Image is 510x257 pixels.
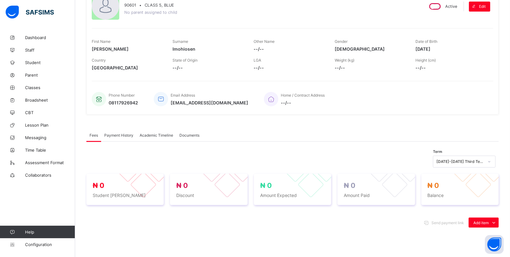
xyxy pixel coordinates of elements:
[431,220,464,225] span: Send payment link
[25,110,75,115] span: CBT
[473,220,489,225] span: Add item
[25,123,75,128] span: Lesson Plan
[335,46,406,52] span: [DEMOGRAPHIC_DATA]
[260,181,272,189] span: ₦ 0
[124,3,136,8] span: 90601
[124,3,177,8] div: •
[428,181,439,189] span: ₦ 0
[335,65,406,70] span: --/--
[445,4,457,9] span: Active
[344,181,355,189] span: ₦ 0
[415,39,437,44] span: Date of Birth
[145,3,174,8] span: CLASS 5, BLUE
[254,39,275,44] span: Other Name
[171,93,195,98] span: Email Address
[171,100,248,105] span: [EMAIL_ADDRESS][DOMAIN_NAME]
[485,235,504,254] button: Open asap
[344,193,409,198] span: Amount Paid
[25,242,75,247] span: Configuration
[254,65,325,70] span: --/--
[109,93,135,98] span: Phone Number
[173,65,245,70] span: --/--
[415,65,487,70] span: --/--
[335,58,354,63] span: Weight (kg)
[436,159,484,164] div: [DATE]-[DATE] Third Term
[25,85,75,90] span: Classes
[109,100,138,105] span: 08117926942
[281,100,325,105] span: --/--
[335,39,348,44] span: Gender
[25,98,75,103] span: Broadsheet
[140,133,173,138] span: Academic Timeline
[260,193,325,198] span: Amount Expected
[173,58,198,63] span: State of Origin
[104,133,133,138] span: Payment History
[479,4,486,9] span: Edit
[93,193,157,198] span: Student [PERSON_NAME]
[25,73,75,78] span: Parent
[92,65,163,70] span: [GEOGRAPHIC_DATA]
[179,133,199,138] span: Documents
[93,181,104,189] span: ₦ 0
[25,60,75,65] span: Student
[92,58,106,63] span: Country
[254,58,261,63] span: LGA
[428,193,492,198] span: Balance
[25,173,75,178] span: Collaborators
[176,193,241,198] span: Discount
[25,48,75,53] span: Staff
[90,133,98,138] span: Fees
[173,39,188,44] span: Surname
[124,10,177,15] span: No parent assigned to child
[92,46,163,52] span: [PERSON_NAME]
[433,149,442,154] span: Term
[25,160,75,165] span: Assessment Format
[281,93,325,98] span: Home / Contract Address
[176,181,188,189] span: ₦ 0
[25,148,75,153] span: Time Table
[25,229,75,234] span: Help
[6,6,54,19] img: safsims
[173,46,245,52] span: Imohiosen
[92,39,111,44] span: First Name
[25,35,75,40] span: Dashboard
[415,46,487,52] span: [DATE]
[415,58,436,63] span: Height (cm)
[254,46,325,52] span: --/--
[25,135,75,140] span: Messaging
